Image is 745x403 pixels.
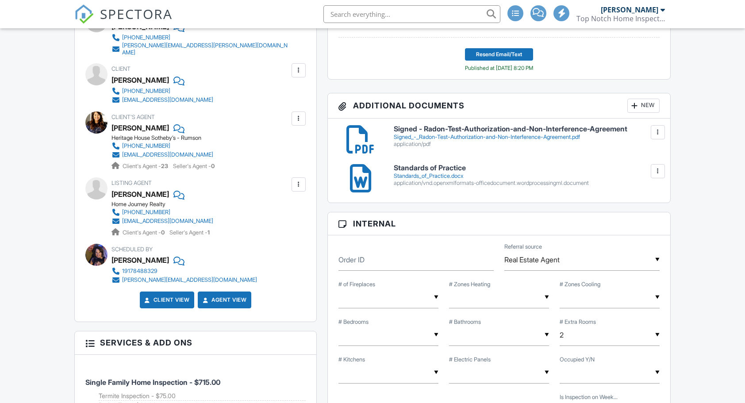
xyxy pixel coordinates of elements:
a: [EMAIL_ADDRESS][DOMAIN_NAME] [111,150,213,159]
h3: Additional Documents [328,93,670,119]
a: Agent View [201,296,246,304]
div: [EMAIL_ADDRESS][DOMAIN_NAME] [122,218,213,225]
span: Single Family Home Inspection - $715.00 [85,378,220,387]
div: Standards_of_Practice.docx [394,173,660,180]
span: Client's Agent - [123,163,169,169]
div: application/vnd.openxmlformats-officedocument.wordprocessingml.document [394,180,660,187]
div: Signed_-_Radon-Test-Authorization-and-Non-Interference-Agreement.pdf [394,134,660,141]
h3: Internal [328,212,670,235]
h6: Standards of Practice [394,164,660,172]
div: 19178488329 [122,268,157,275]
div: [PERSON_NAME][EMAIL_ADDRESS][PERSON_NAME][DOMAIN_NAME] [122,42,289,56]
strong: 23 [161,163,168,169]
div: application/pdf [394,141,660,148]
label: # Zones Heating [449,280,490,288]
a: [PERSON_NAME][EMAIL_ADDRESS][PERSON_NAME][DOMAIN_NAME] [111,42,289,56]
input: Search everything... [323,5,500,23]
div: [PHONE_NUMBER] [122,142,170,150]
span: SPECTORA [100,4,173,23]
a: [EMAIL_ADDRESS][DOMAIN_NAME] [111,217,213,226]
a: SPECTORA [74,12,173,31]
h3: Services & Add ons [75,331,316,354]
div: [PHONE_NUMBER] [122,88,170,95]
strong: 0 [211,163,215,169]
label: # Bedrooms [338,318,369,326]
a: [PHONE_NUMBER] [111,33,289,42]
h6: Signed - Radon-Test-Authorization-and-Non-Interference-Agreement [394,125,660,133]
label: Is Inspection on Weekend? [560,393,618,401]
span: Scheduled By [111,246,153,253]
span: Seller's Agent - [173,163,215,169]
label: Order ID [338,255,365,265]
div: [PERSON_NAME][EMAIL_ADDRESS][DOMAIN_NAME] [122,276,257,284]
span: Seller's Agent - [169,229,210,236]
li: Add on: Termite Inspection [99,391,305,401]
label: # Zones Cooling [560,280,600,288]
div: [PHONE_NUMBER] [122,34,170,41]
div: Home Journey Realty [111,201,220,208]
div: New [627,99,660,113]
label: # Electric Panels [449,356,491,364]
a: Signed - Radon-Test-Authorization-and-Non-Interference-Agreement Signed_-_Radon-Test-Authorizatio... [394,125,660,148]
a: Client View [143,296,190,304]
label: Referral source [504,243,542,251]
a: Standards of Practice Standards_of_Practice.docx application/vnd.openxmlformats-officedocument.wo... [394,164,660,187]
a: [PERSON_NAME] [111,121,169,134]
div: [EMAIL_ADDRESS][DOMAIN_NAME] [122,96,213,104]
a: [EMAIL_ADDRESS][DOMAIN_NAME] [111,96,213,104]
span: Client's Agent - [123,229,166,236]
div: Top Notch Home Inspection [576,14,665,23]
div: [PHONE_NUMBER] [122,209,170,216]
span: Client's Agent [111,114,155,120]
a: [PERSON_NAME][EMAIL_ADDRESS][DOMAIN_NAME] [111,276,257,284]
a: 19178488329 [111,267,257,276]
div: [PERSON_NAME] [111,253,169,267]
span: Listing Agent [111,180,152,186]
strong: 0 [161,229,165,236]
span: Client [111,65,131,72]
img: The Best Home Inspection Software - Spectora [74,4,94,24]
label: # Bathrooms [449,318,481,326]
div: [PERSON_NAME] [111,73,169,87]
div: [EMAIL_ADDRESS][DOMAIN_NAME] [122,151,213,158]
label: # of Fireplaces [338,280,375,288]
strong: 1 [207,229,210,236]
label: # Kitchens [338,356,365,364]
label: Occupied Y/N [560,356,595,364]
div: Heritage House Sotheby’s - Rumson [111,134,220,142]
a: [PHONE_NUMBER] [111,87,213,96]
div: [PERSON_NAME] [601,5,658,14]
a: [PERSON_NAME] [111,188,169,201]
label: # Extra Rooms [560,318,596,326]
a: [PHONE_NUMBER] [111,208,213,217]
a: [PHONE_NUMBER] [111,142,213,150]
